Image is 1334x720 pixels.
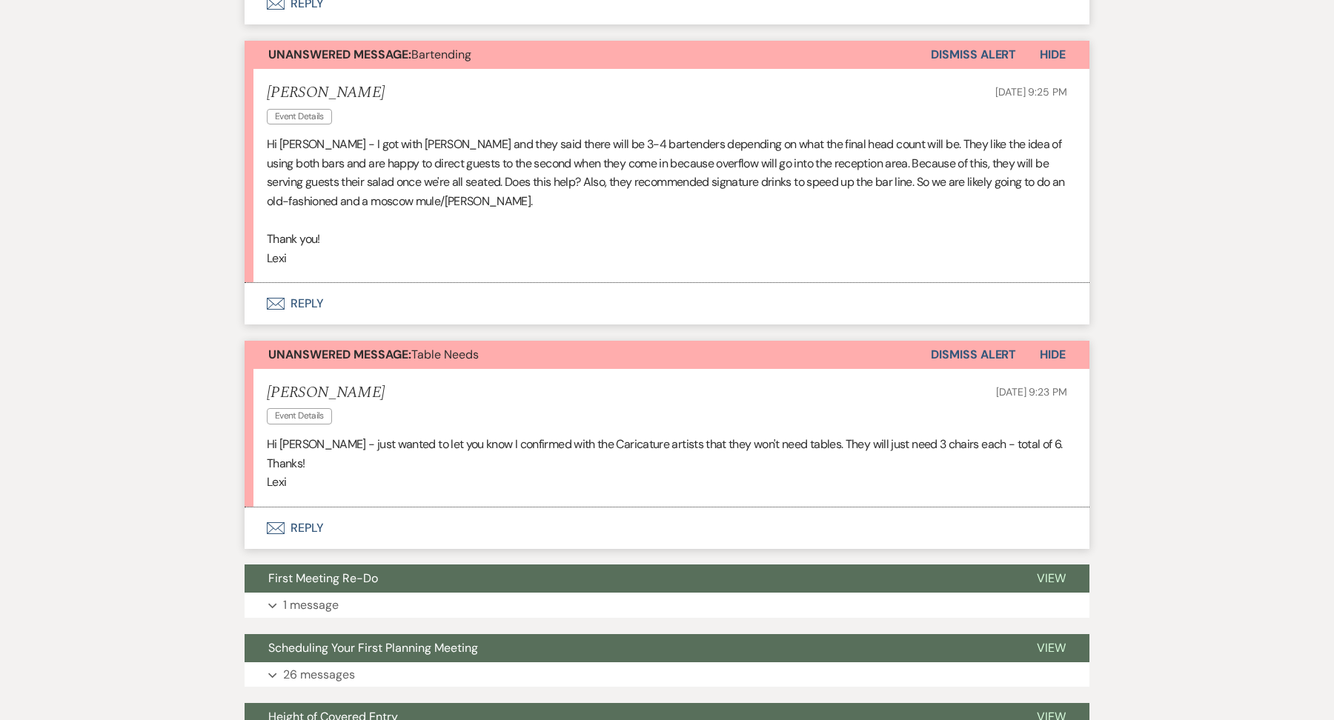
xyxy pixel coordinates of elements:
span: View [1037,570,1066,586]
span: Event Details [267,109,332,124]
p: Thanks! [267,454,1067,473]
button: Reply [245,507,1089,549]
span: View [1037,640,1066,656]
h5: [PERSON_NAME] [267,84,385,102]
p: Hi [PERSON_NAME] - I got with [PERSON_NAME] and they said there will be 3-4 bartenders depending ... [267,135,1067,210]
p: Lexi [267,473,1067,492]
span: [DATE] 9:23 PM [996,385,1067,399]
span: First Meeting Re-Do [268,570,378,586]
button: Scheduling Your First Planning Meeting [245,634,1013,662]
button: Unanswered Message:Table Needs [245,341,931,369]
p: Thank you! [267,230,1067,249]
h5: [PERSON_NAME] [267,384,385,402]
strong: Unanswered Message: [268,47,411,62]
strong: Unanswered Message: [268,347,411,362]
span: Table Needs [268,347,479,362]
button: Unanswered Message:Bartending [245,41,931,69]
span: [DATE] 9:25 PM [995,85,1067,99]
span: Scheduling Your First Planning Meeting [268,640,478,656]
button: First Meeting Re-Do [245,564,1013,593]
button: Reply [245,283,1089,324]
button: Hide [1016,41,1089,69]
button: View [1013,634,1089,662]
p: 26 messages [283,665,355,684]
span: Event Details [267,408,332,424]
p: Lexi [267,249,1067,268]
span: Hide [1040,347,1066,362]
button: 1 message [245,593,1089,618]
p: 1 message [283,596,339,615]
span: Hide [1040,47,1066,62]
p: Hi [PERSON_NAME] - just wanted to let you know I confirmed with the Caricature artists that they ... [267,435,1067,454]
button: 26 messages [245,662,1089,687]
button: View [1013,564,1089,593]
button: Dismiss Alert [931,41,1016,69]
button: Dismiss Alert [931,341,1016,369]
span: Bartending [268,47,471,62]
button: Hide [1016,341,1089,369]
